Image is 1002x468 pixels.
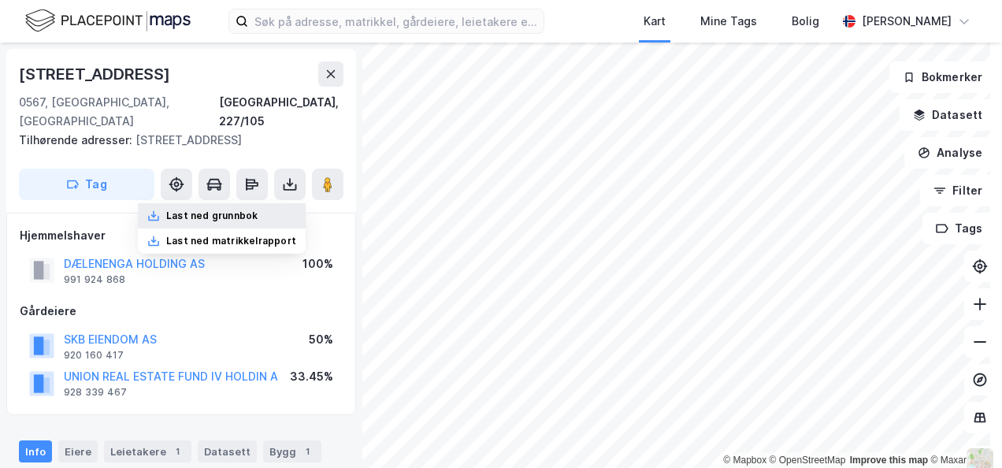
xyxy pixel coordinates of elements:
[64,349,124,362] div: 920 160 417
[889,61,996,93] button: Bokmerker
[20,226,343,245] div: Hjemmelshaver
[309,330,333,349] div: 50%
[19,131,331,150] div: [STREET_ADDRESS]
[263,440,321,462] div: Bygg
[25,7,191,35] img: logo.f888ab2527a4732fd821a326f86c7f29.svg
[723,455,766,466] a: Mapbox
[64,273,125,286] div: 991 924 868
[792,12,819,31] div: Bolig
[299,444,315,459] div: 1
[248,9,544,33] input: Søk på adresse, matrikkel, gårdeiere, leietakere eller personer
[644,12,666,31] div: Kart
[104,440,191,462] div: Leietakere
[290,367,333,386] div: 33.45%
[923,392,1002,468] iframe: Chat Widget
[19,93,219,131] div: 0567, [GEOGRAPHIC_DATA], [GEOGRAPHIC_DATA]
[19,61,173,87] div: [STREET_ADDRESS]
[302,254,333,273] div: 100%
[850,455,928,466] a: Improve this map
[169,444,185,459] div: 1
[20,302,343,321] div: Gårdeiere
[904,137,996,169] button: Analyse
[58,440,98,462] div: Eiere
[219,93,343,131] div: [GEOGRAPHIC_DATA], 227/105
[64,386,127,399] div: 928 339 467
[166,210,258,222] div: Last ned grunnbok
[922,213,996,244] button: Tags
[900,99,996,131] button: Datasett
[920,175,996,206] button: Filter
[862,12,952,31] div: [PERSON_NAME]
[166,235,296,247] div: Last ned matrikkelrapport
[19,440,52,462] div: Info
[19,169,154,200] button: Tag
[198,440,257,462] div: Datasett
[700,12,757,31] div: Mine Tags
[923,392,1002,468] div: Kontrollprogram for chat
[19,133,135,147] span: Tilhørende adresser:
[770,455,846,466] a: OpenStreetMap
